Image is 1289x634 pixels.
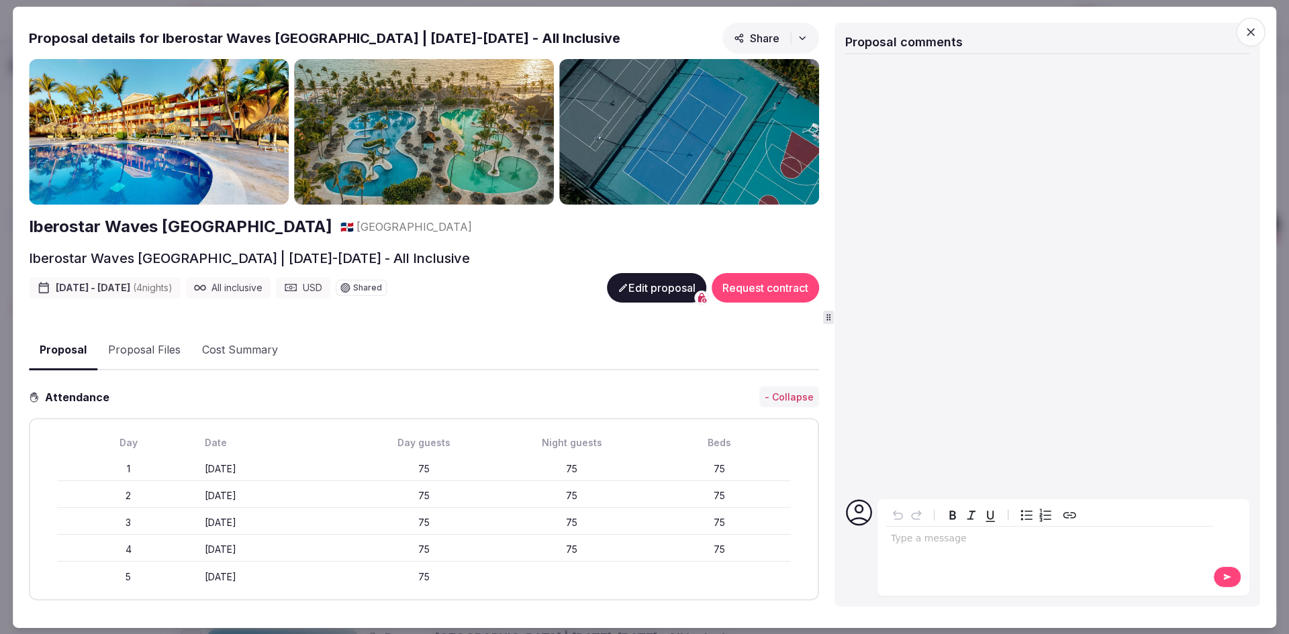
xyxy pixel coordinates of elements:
div: USD [276,277,330,299]
div: Night guests [501,436,643,450]
button: Underline [981,506,1000,525]
div: 75 [649,462,791,476]
span: Shared [353,284,382,292]
button: Italic [962,506,981,525]
div: 4 [57,543,199,556]
div: All inclusive [186,277,271,299]
div: Day guests [353,436,495,450]
span: [DATE] - [DATE] [56,281,173,295]
button: Edit proposal [607,273,706,303]
div: 75 [501,516,643,529]
div: 75 [353,570,495,584]
div: 3 [57,516,199,529]
h2: Iberostar Waves [GEOGRAPHIC_DATA] | [DATE]-[DATE] - All Inclusive [29,249,470,268]
div: [DATE] [205,462,347,476]
button: Request contract [712,273,819,303]
div: Day [57,436,199,450]
div: 2 [57,489,199,503]
button: - Collapse [759,386,819,408]
div: editable markdown [886,527,1213,553]
img: Gallery photo 1 [29,58,289,205]
div: 75 [353,543,495,556]
h2: Proposal details for Iberostar Waves [GEOGRAPHIC_DATA] | [DATE]-[DATE] - All Inclusive [29,28,620,47]
div: 75 [501,489,643,503]
h3: Attendance [40,389,120,405]
div: [DATE] [205,570,347,584]
button: Numbered list [1036,506,1055,525]
div: [DATE] [205,489,347,503]
button: Cost Summary [191,331,289,370]
div: 75 [353,462,495,476]
span: Share [734,31,779,44]
div: [DATE] [205,543,347,556]
img: Gallery photo 3 [559,58,819,205]
div: 75 [501,543,643,556]
span: [GEOGRAPHIC_DATA] [356,219,472,234]
div: Date [205,436,347,450]
div: 75 [649,543,791,556]
button: Proposal [29,331,97,370]
button: 🇩🇴 [340,219,354,234]
img: Gallery photo 2 [294,58,554,205]
div: 1 [57,462,199,476]
button: Create link [1060,506,1079,525]
button: Proposal Files [97,331,191,370]
button: Bold [943,506,962,525]
div: 75 [353,489,495,503]
div: [DATE] [205,516,347,529]
div: toggle group [1017,506,1055,525]
a: Iberostar Waves [GEOGRAPHIC_DATA] [29,215,332,238]
div: 75 [353,516,495,529]
div: 75 [649,516,791,529]
span: Proposal comments [845,34,963,48]
button: Share [722,22,819,53]
div: Beds [649,436,791,450]
div: 5 [57,570,199,584]
span: ( 4 night s ) [133,282,173,293]
div: 75 [649,489,791,503]
div: 75 [501,462,643,476]
button: Bulleted list [1017,506,1036,525]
